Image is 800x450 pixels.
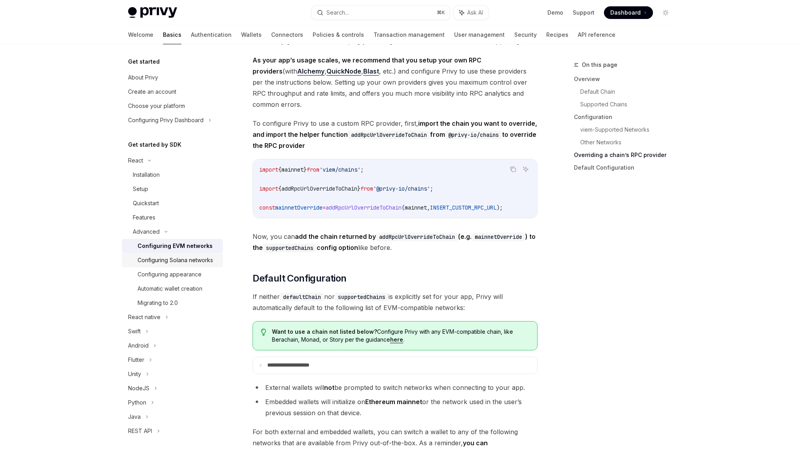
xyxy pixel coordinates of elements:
[128,426,152,436] div: REST API
[390,336,403,343] a: here
[323,204,326,211] span: =
[272,328,377,335] strong: Want to use a chain not listed below?
[191,25,232,44] a: Authentication
[326,204,402,211] span: addRpcUrlOverrideToChain
[472,233,525,241] code: mainnetOverride
[122,168,223,182] a: Installation
[253,233,536,251] strong: add the chain returned by (e.g. ) to the config option
[445,130,502,139] code: @privy-io/chains
[278,166,281,173] span: {
[253,119,537,149] strong: import the chain you want to override, and import the helper function from to override the RPC pr...
[467,9,483,17] span: Ask AI
[122,99,223,113] a: Choose your platform
[324,384,334,391] strong: not
[326,67,361,76] a: QuickNode
[259,204,275,211] span: const
[272,328,529,344] span: Configure Privy with any EVM-compatible chain, like Berachain, Monad, or Story per the guidance .
[128,101,185,111] div: Choose your platform
[574,73,678,85] a: Overview
[281,185,357,192] span: addRpcUrlOverrideToChain
[122,282,223,296] a: Automatic wallet creation
[363,67,379,76] a: Blast
[253,231,538,253] span: Now, you can like before.
[128,156,143,165] div: React
[128,312,160,322] div: React native
[261,329,266,336] svg: Tip
[128,384,149,393] div: NodeJS
[253,382,538,393] li: External wallets will be prompted to switch networks when connecting to your app.
[326,8,349,17] div: Search...
[138,284,202,293] div: Automatic wallet creation
[311,6,450,20] button: Search...⌘K
[360,166,364,173] span: ;
[128,327,141,336] div: Swift
[128,355,144,365] div: Flutter
[128,369,141,379] div: Unity
[437,9,445,16] span: ⌘ K
[128,57,160,66] h5: Get started
[263,244,317,252] code: supportedChains
[133,227,160,236] div: Advanced
[514,25,537,44] a: Security
[348,130,430,139] code: addRpcUrlOverrideToChain
[128,412,141,422] div: Java
[659,6,672,19] button: Toggle dark mode
[138,255,213,265] div: Configuring Solana networks
[253,272,346,285] span: Default Configuration
[580,98,678,111] a: Supported Chains
[122,70,223,85] a: About Privy
[122,253,223,267] a: Configuring Solana networks
[128,398,146,407] div: Python
[610,9,641,17] span: Dashboard
[365,398,422,406] strong: Ethereum mainnet
[241,25,262,44] a: Wallets
[335,293,389,301] code: supportedChains
[138,298,178,308] div: Migrating to 2.0
[405,204,427,211] span: mainnet
[253,291,538,313] span: If neither nor is explicitly set for your app, Privy will automatically default to the following ...
[259,166,278,173] span: import
[573,9,594,17] a: Support
[133,213,155,222] div: Features
[128,87,176,96] div: Create an account
[373,185,430,192] span: '@privy-io/chains'
[122,182,223,196] a: Setup
[128,25,153,44] a: Welcome
[454,6,489,20] button: Ask AI
[253,55,538,110] span: (with , , , etc.) and configure Privy to use these providers per the instructions below. Setting ...
[128,73,158,82] div: About Privy
[253,396,538,418] li: Embedded wallets will initialize on or the network used in the user’s previous session on that de...
[496,204,503,211] span: );
[259,185,278,192] span: import
[313,25,364,44] a: Policies & controls
[122,267,223,282] a: Configuring appearance
[133,199,159,208] div: Quickstart
[133,184,148,194] div: Setup
[427,204,430,211] span: ,
[163,25,181,44] a: Basics
[508,164,518,174] button: Copy the contents from the code block
[278,185,281,192] span: {
[253,118,538,151] span: To configure Privy to use a custom RPC provider, first,
[122,196,223,210] a: Quickstart
[122,210,223,225] a: Features
[430,204,496,211] span: INSERT_CUSTOM_RPC_URL
[297,67,325,76] a: Alchemy
[402,204,405,211] span: (
[275,204,323,211] span: mainnetOverride
[281,166,304,173] span: mainnet
[521,164,531,174] button: Ask AI
[580,123,678,136] a: viem-Supported Networks
[454,25,505,44] a: User management
[582,60,617,70] span: On this page
[128,341,149,350] div: Android
[578,25,615,44] a: API reference
[360,185,373,192] span: from
[574,149,678,161] a: Overriding a chain’s RPC provider
[307,166,319,173] span: from
[253,56,481,75] strong: As your app’s usage scales, we recommend that you setup your own RPC providers
[376,233,458,241] code: addRpcUrlOverrideToChain
[604,6,653,19] a: Dashboard
[122,239,223,253] a: Configuring EVM networks
[580,136,678,149] a: Other Networks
